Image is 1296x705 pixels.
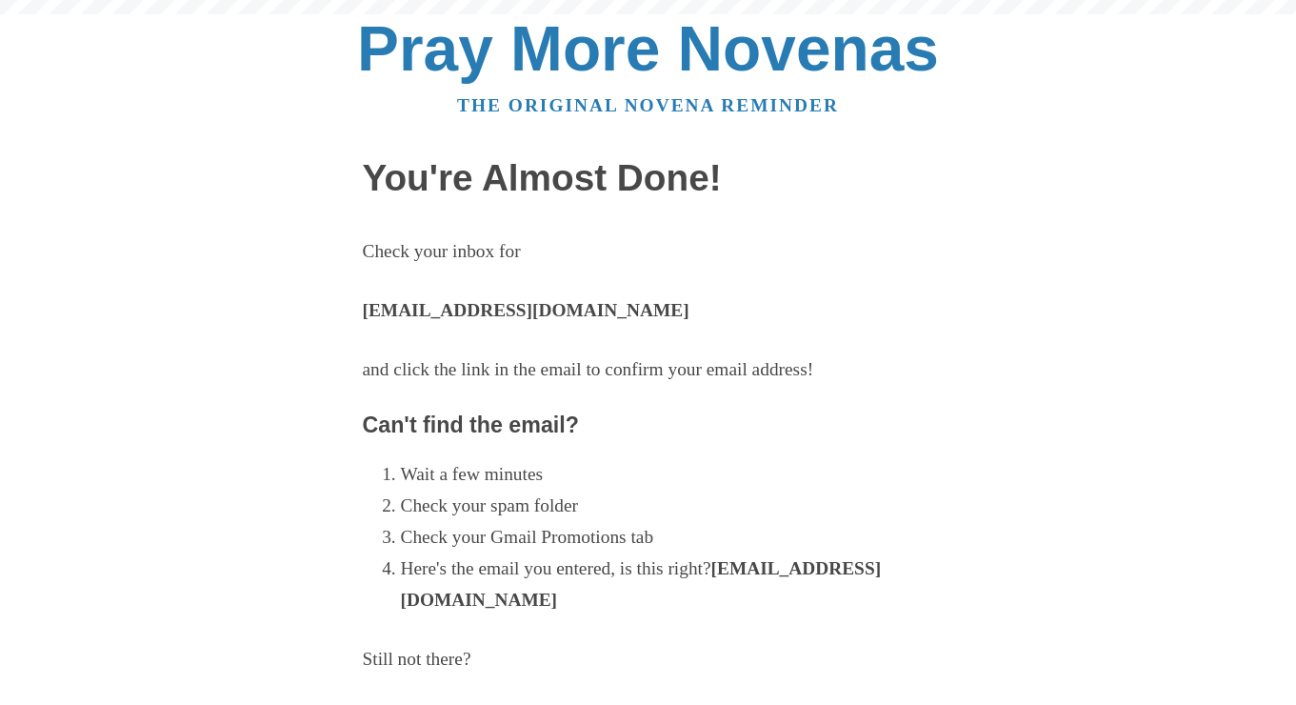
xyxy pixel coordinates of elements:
[401,554,934,616] li: Here's the email you entered, is this right?
[401,522,934,554] li: Check your Gmail Promotions tab
[363,354,934,386] p: and click the link in the email to confirm your email address!
[363,413,934,438] h3: Can't find the email?
[363,236,934,268] p: Check your inbox for
[401,558,882,610] strong: [EMAIL_ADDRESS][DOMAIN_NAME]
[401,491,934,522] li: Check your spam folder
[363,158,934,199] h1: You're Almost Done!
[363,300,689,320] strong: [EMAIL_ADDRESS][DOMAIN_NAME]
[363,644,934,675] p: Still not there?
[357,13,939,84] a: Pray More Novenas
[401,459,934,491] li: Wait a few minutes
[457,95,839,115] a: The original novena reminder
